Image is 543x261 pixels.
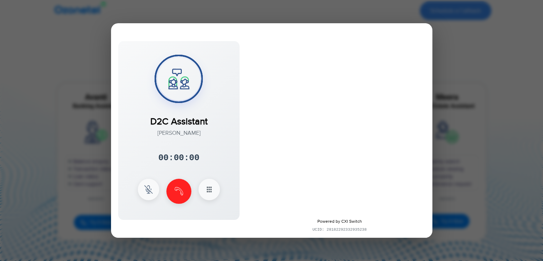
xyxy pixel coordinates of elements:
[158,152,199,164] div: 00:00:00
[252,218,427,225] div: Powered by CXI Switch
[150,108,207,129] div: D2C Assistant​
[144,185,153,194] img: mute Icon
[175,187,183,196] img: end Icon
[150,129,207,137] div: [PERSON_NAME]
[252,227,427,233] div: UCID: 28182292332935238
